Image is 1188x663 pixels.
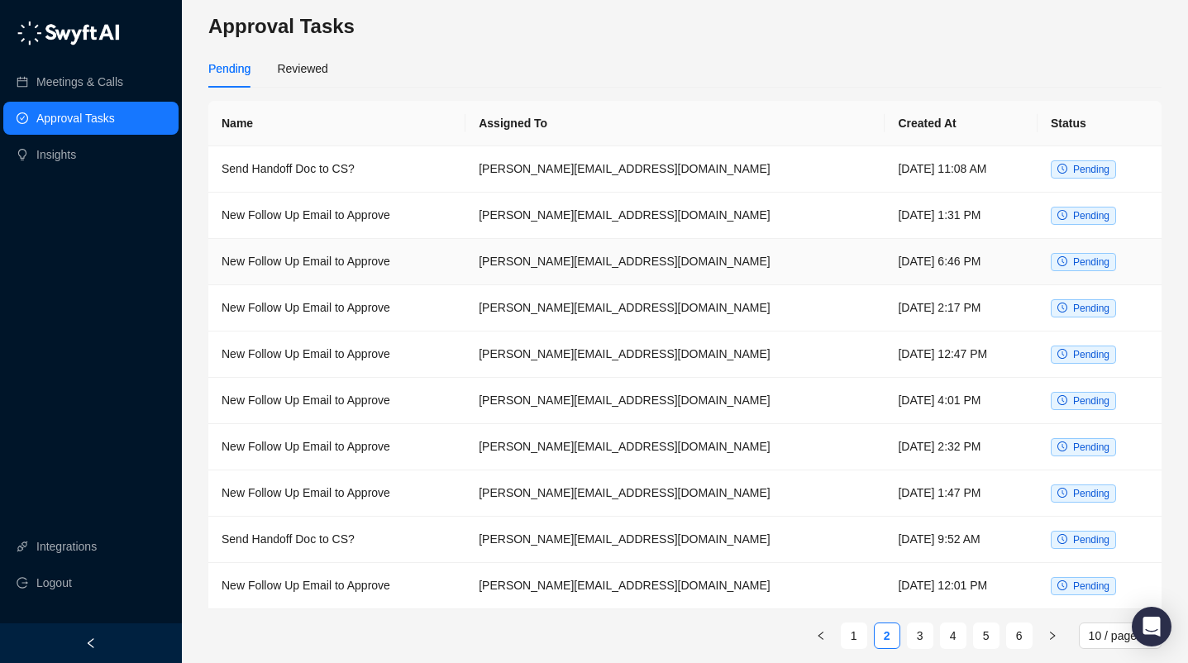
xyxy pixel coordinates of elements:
td: [DATE] 12:01 PM [885,563,1038,609]
td: [DATE] 11:08 AM [885,146,1038,193]
th: Assigned To [465,101,885,146]
a: 2 [875,623,899,648]
td: New Follow Up Email to Approve [208,424,465,470]
img: logo-05li4sbe.png [17,21,120,45]
span: clock-circle [1057,395,1067,405]
a: Meetings & Calls [36,65,123,98]
span: Pending [1073,210,1109,222]
td: New Follow Up Email to Approve [208,239,465,285]
li: 5 [973,622,1000,649]
td: [DATE] 6:46 PM [885,239,1038,285]
a: 6 [1007,623,1032,648]
span: Logout [36,566,72,599]
li: Previous Page [808,622,834,649]
a: 5 [974,623,999,648]
td: [PERSON_NAME][EMAIL_ADDRESS][DOMAIN_NAME] [465,424,885,470]
td: [DATE] 1:31 PM [885,193,1038,239]
td: [DATE] 12:47 PM [885,331,1038,378]
span: left [816,631,826,641]
span: clock-circle [1057,534,1067,544]
td: [PERSON_NAME][EMAIL_ADDRESS][DOMAIN_NAME] [465,239,885,285]
div: Page Size [1079,622,1162,649]
span: logout [17,577,28,589]
div: Reviewed [277,60,327,78]
td: [PERSON_NAME][EMAIL_ADDRESS][DOMAIN_NAME] [465,517,885,563]
a: 1 [842,623,866,648]
a: Insights [36,138,76,171]
span: Pending [1073,349,1109,360]
span: right [1047,631,1057,641]
span: Pending [1073,256,1109,268]
td: [PERSON_NAME][EMAIL_ADDRESS][DOMAIN_NAME] [465,378,885,424]
td: New Follow Up Email to Approve [208,563,465,609]
td: Send Handoff Doc to CS? [208,146,465,193]
td: New Follow Up Email to Approve [208,378,465,424]
td: [DATE] 9:52 AM [885,517,1038,563]
span: 10 / page [1089,623,1152,648]
li: 1 [841,622,867,649]
li: 6 [1006,622,1033,649]
li: Next Page [1039,622,1066,649]
li: 4 [940,622,966,649]
td: [PERSON_NAME][EMAIL_ADDRESS][DOMAIN_NAME] [465,285,885,331]
td: New Follow Up Email to Approve [208,193,465,239]
a: 3 [908,623,933,648]
td: [DATE] 4:01 PM [885,378,1038,424]
span: clock-circle [1057,349,1067,359]
div: Open Intercom Messenger [1132,607,1171,646]
span: clock-circle [1057,164,1067,174]
div: Pending [208,60,250,78]
a: 4 [941,623,966,648]
span: clock-circle [1057,303,1067,312]
span: Pending [1073,164,1109,175]
td: [PERSON_NAME][EMAIL_ADDRESS][DOMAIN_NAME] [465,563,885,609]
h3: Approval Tasks [208,13,1162,40]
td: [DATE] 1:47 PM [885,470,1038,517]
td: [PERSON_NAME][EMAIL_ADDRESS][DOMAIN_NAME] [465,470,885,517]
td: New Follow Up Email to Approve [208,470,465,517]
td: [PERSON_NAME][EMAIL_ADDRESS][DOMAIN_NAME] [465,146,885,193]
td: [PERSON_NAME][EMAIL_ADDRESS][DOMAIN_NAME] [465,331,885,378]
span: Pending [1073,534,1109,546]
td: [DATE] 2:32 PM [885,424,1038,470]
span: clock-circle [1057,580,1067,590]
span: clock-circle [1057,441,1067,451]
span: Pending [1073,488,1109,499]
span: left [85,637,97,649]
span: clock-circle [1057,488,1067,498]
span: Pending [1073,303,1109,314]
a: Approval Tasks [36,102,115,135]
li: 2 [874,622,900,649]
li: 3 [907,622,933,649]
th: Name [208,101,465,146]
span: Pending [1073,580,1109,592]
td: [DATE] 2:17 PM [885,285,1038,331]
a: Integrations [36,530,97,563]
td: [PERSON_NAME][EMAIL_ADDRESS][DOMAIN_NAME] [465,193,885,239]
span: Pending [1073,441,1109,453]
th: Created At [885,101,1038,146]
button: left [808,622,834,649]
span: clock-circle [1057,256,1067,266]
td: New Follow Up Email to Approve [208,331,465,378]
th: Status [1038,101,1162,146]
span: Pending [1073,395,1109,407]
button: right [1039,622,1066,649]
td: New Follow Up Email to Approve [208,285,465,331]
td: Send Handoff Doc to CS? [208,517,465,563]
span: clock-circle [1057,210,1067,220]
